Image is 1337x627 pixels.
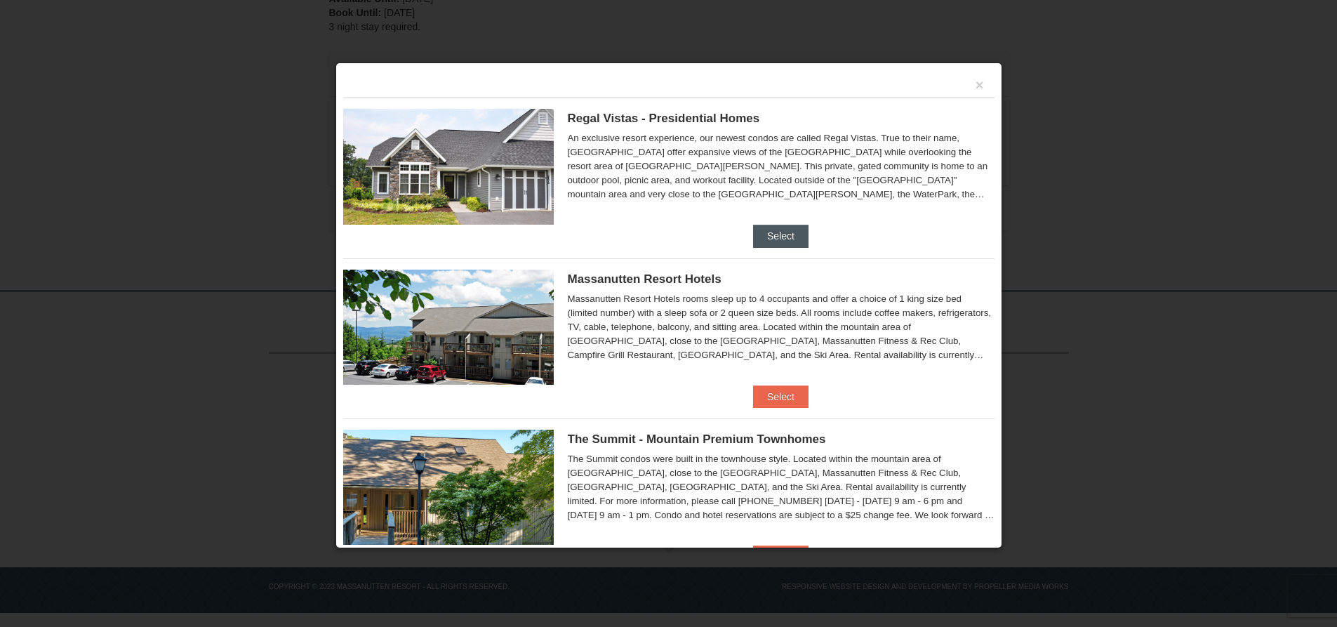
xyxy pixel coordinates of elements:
[753,225,809,247] button: Select
[343,430,554,545] img: 19219034-1-0eee7e00.jpg
[568,433,826,446] span: The Summit - Mountain Premium Townhomes
[568,131,995,202] div: An exclusive resort experience, our newest condos are called Regal Vistas. True to their name, [G...
[343,109,554,224] img: 19218991-1-902409a9.jpg
[568,452,995,522] div: The Summit condos were built in the townhouse style. Located within the mountain area of [GEOGRAP...
[753,546,809,568] button: Select
[568,272,721,286] span: Massanutten Resort Hotels
[343,270,554,385] img: 19219026-1-e3b4ac8e.jpg
[568,112,760,125] span: Regal Vistas - Presidential Homes
[568,292,995,362] div: Massanutten Resort Hotels rooms sleep up to 4 occupants and offer a choice of 1 king size bed (li...
[976,78,984,92] button: ×
[753,385,809,408] button: Select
